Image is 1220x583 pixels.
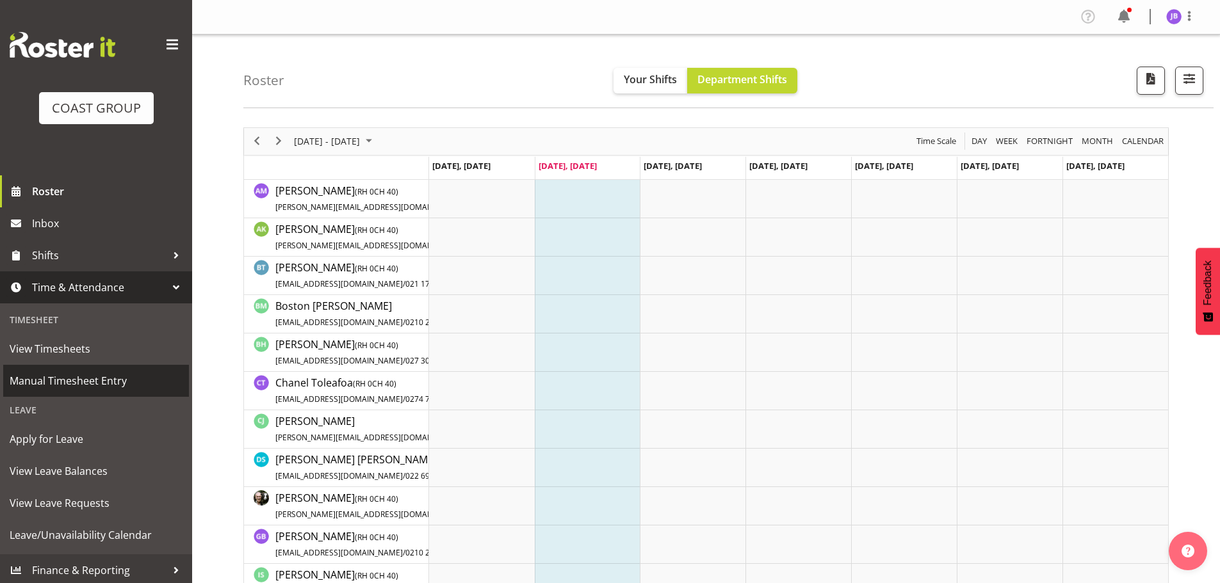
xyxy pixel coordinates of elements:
span: / [403,278,405,289]
a: [PERSON_NAME](RH 0CH 40)[EMAIL_ADDRESS][DOMAIN_NAME]/027 309 9306 [275,337,454,367]
button: Your Shifts [614,68,687,93]
a: [PERSON_NAME](RH 0CH 40)[PERSON_NAME][EMAIL_ADDRESS][DOMAIN_NAME] [275,221,510,252]
div: August 25 - 31, 2025 [289,128,380,155]
span: RH 0 [357,493,374,504]
td: Andrew McFadzean resource [244,180,429,218]
span: RH 0 [357,340,374,351]
span: [PERSON_NAME] [275,529,459,559]
span: RH 0 [357,225,374,236]
button: Next [270,133,288,149]
button: Timeline Month [1080,133,1116,149]
a: Apply for Leave [3,423,189,455]
span: Month [1080,133,1114,149]
span: [PERSON_NAME] [275,260,454,290]
span: [PERSON_NAME] [275,222,510,252]
span: [DATE], [DATE] [1066,160,1125,172]
div: COAST GROUP [52,99,141,118]
span: / [403,317,405,328]
span: [PERSON_NAME] [275,184,514,213]
span: Feedback [1202,260,1214,305]
a: [PERSON_NAME][PERSON_NAME][EMAIL_ADDRESS][DOMAIN_NAME] [275,413,514,444]
span: calendar [1121,133,1165,149]
span: Week [995,133,1019,149]
span: 0274 748 935 [405,394,454,404]
button: Timeline Day [970,133,989,149]
span: [PERSON_NAME] [275,337,454,367]
span: [EMAIL_ADDRESS][DOMAIN_NAME] [275,470,403,481]
span: Apply for Leave [10,429,183,449]
span: RH 0 [357,186,374,197]
span: [EMAIL_ADDRESS][DOMAIN_NAME] [275,394,403,404]
div: Timesheet [3,307,189,333]
span: Finance & Reporting [32,561,167,580]
span: [PERSON_NAME][EMAIL_ADDRESS][DOMAIN_NAME] [275,509,463,520]
span: ( CH 40) [355,340,398,351]
span: Shifts [32,246,167,265]
span: [DATE], [DATE] [749,160,808,172]
span: RH 0 [355,378,372,389]
span: [PERSON_NAME] [PERSON_NAME] [275,452,480,482]
span: 0210 289 5915 [405,317,459,328]
td: Boston Morgan-Horan resource [244,295,429,333]
span: Fortnight [1025,133,1074,149]
span: View Leave Balances [10,461,183,481]
button: Time Scale [915,133,959,149]
td: Benjamin Thomas Geden resource [244,257,429,295]
td: Dayle Eathorne resource [244,487,429,525]
span: ( CH 40) [355,570,398,581]
img: help-xxl-2.png [1182,545,1194,557]
button: August 2025 [292,133,378,149]
button: Feedback - Show survey [1196,248,1220,335]
span: RH 0 [357,263,374,274]
span: [PERSON_NAME][EMAIL_ADDRESS][DOMAIN_NAME] [275,240,463,251]
span: / [403,394,405,404]
button: Download a PDF of the roster according to the set date range. [1137,67,1165,95]
span: [PERSON_NAME] [275,414,514,443]
span: Time & Attendance [32,278,167,297]
button: Filter Shifts [1175,67,1203,95]
a: [PERSON_NAME](RH 0CH 40)[EMAIL_ADDRESS][DOMAIN_NAME]/021 174 3407 [275,260,454,291]
span: [PERSON_NAME][EMAIL_ADDRESS][DOMAIN_NAME] [275,432,463,443]
div: previous period [246,128,268,155]
span: ( CH 40) [355,225,398,236]
a: [PERSON_NAME](RH 0CH 40)[PERSON_NAME][EMAIL_ADDRESS][DOMAIN_NAME] [275,490,510,521]
span: Inbox [32,214,186,233]
span: 022 695 2670 [405,470,454,481]
span: Leave/Unavailability Calendar [10,525,183,545]
span: ( CH 40) [355,532,398,543]
span: [EMAIL_ADDRESS][DOMAIN_NAME] [275,317,403,328]
span: [PERSON_NAME][EMAIL_ADDRESS][DOMAIN_NAME] [275,202,463,212]
button: Month [1120,133,1166,149]
span: Manual Timesheet Entry [10,371,183,390]
span: View Leave Requests [10,493,183,513]
span: Time Scale [915,133,957,149]
span: [DATE], [DATE] [432,160,491,172]
img: jarrod-bullock1157.jpg [1166,9,1182,24]
span: [DATE], [DATE] [539,160,597,172]
button: Timeline Week [994,133,1020,149]
span: RH 0 [357,570,374,581]
img: Rosterit website logo [10,32,115,58]
span: 027 309 9306 [405,355,454,366]
span: View Timesheets [10,339,183,358]
button: Previous [248,133,266,149]
span: Your Shifts [624,72,677,86]
span: / [403,547,405,558]
td: Darren Shiu Lun Lau resource [244,449,429,487]
span: / [403,470,405,481]
a: [PERSON_NAME] [PERSON_NAME][EMAIL_ADDRESS][DOMAIN_NAME]/022 695 2670 [275,452,480,483]
span: ( CH 40) [355,263,398,274]
button: Department Shifts [687,68,797,93]
span: [EMAIL_ADDRESS][DOMAIN_NAME] [275,355,403,366]
a: Leave/Unavailability Calendar [3,519,189,551]
a: View Leave Requests [3,487,189,519]
span: [EMAIL_ADDRESS][DOMAIN_NAME] [275,278,403,289]
td: Angela Kerrigan resource [244,218,429,257]
span: [DATE] - [DATE] [293,133,361,149]
span: ( CH 40) [355,493,398,504]
a: View Timesheets [3,333,189,365]
a: [PERSON_NAME](RH 0CH 40)[EMAIL_ADDRESS][DOMAIN_NAME]/0210 261 1155 [275,529,459,559]
td: Bryan Humprhries resource [244,333,429,372]
div: Leave [3,397,189,423]
span: [DATE], [DATE] [644,160,702,172]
